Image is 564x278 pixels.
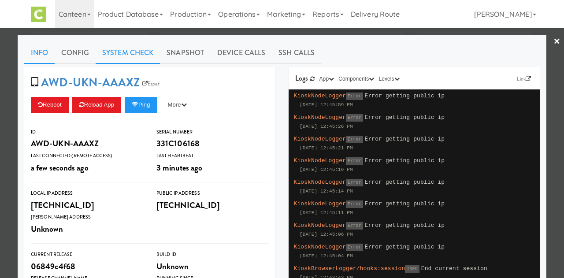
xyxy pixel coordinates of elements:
div: ID [31,128,143,137]
div: Last Heartbeat [156,152,269,160]
span: [DATE] 12:45:04 PM [300,253,353,259]
span: Error [346,179,363,186]
span: Error getting public ip [365,93,445,99]
span: KioskNodeLogger [294,200,346,207]
span: Error getting public ip [365,200,445,207]
span: Error [346,200,363,208]
span: Error [346,157,363,165]
span: a few seconds ago [31,162,89,174]
span: KioskNodeLogger [294,244,346,250]
span: [DATE] 12:45:59 PM [300,102,353,107]
span: [DATE] 12:45:19 PM [300,167,353,172]
a: Info [24,42,55,64]
button: App [317,74,337,83]
span: Error [346,114,363,122]
div: [TECHNICAL_ID] [31,198,143,213]
a: AWD-UKN-AAAXZ [41,74,140,91]
div: 331C106168 [156,136,269,151]
span: Error [346,244,363,251]
span: KioskNodeLogger [294,114,346,121]
span: [DATE] 12:45:26 PM [300,124,353,129]
span: [DATE] 12:45:11 PM [300,210,353,215]
span: Error getting public ip [365,179,445,185]
span: Error [346,93,363,100]
a: SSH Calls [272,42,321,64]
div: Unknown [31,222,143,237]
img: Micromart [31,7,46,22]
span: Error getting public ip [365,136,445,142]
a: Esper [140,79,162,88]
div: Current Release [31,250,143,259]
span: Logs [295,73,308,83]
span: [DATE] 12:45:06 PM [300,232,353,237]
span: Error getting public ip [365,157,445,164]
span: Error [346,136,363,143]
span: Error getting public ip [365,222,445,229]
span: Error [346,222,363,230]
span: [DATE] 12:45:21 PM [300,145,353,151]
span: KioskNodeLogger [294,222,346,229]
button: Reboot [31,97,69,113]
a: Config [55,42,96,64]
div: [TECHNICAL_ID] [156,198,269,213]
div: Public IP Address [156,189,269,198]
div: Build Id [156,250,269,259]
span: KioskNodeLogger [294,93,346,99]
button: Components [336,74,376,83]
div: [PERSON_NAME] Address [31,213,143,222]
div: Serial Number [156,128,269,137]
span: KioskNodeLogger [294,136,346,142]
button: Levels [376,74,401,83]
span: [DATE] 12:45:14 PM [300,189,353,194]
a: Device Calls [211,42,272,64]
button: More [161,97,194,113]
span: End current session [421,265,487,272]
a: × [553,28,560,56]
div: 06849c4f68 [31,259,143,274]
span: 3 minutes ago [156,162,202,174]
span: INFO [405,265,419,273]
a: Link [515,74,533,83]
button: Ping [125,97,157,113]
span: KioskNodeLogger [294,179,346,185]
span: Error getting public ip [365,244,445,250]
a: Snapshot [160,42,211,64]
button: Reload App [72,97,121,113]
div: Local IP Address [31,189,143,198]
div: AWD-UKN-AAAXZ [31,136,143,151]
span: KioskNodeLogger [294,157,346,164]
span: KioskBrowserLogger/hooks:session [294,265,405,272]
a: System Check [96,42,160,64]
span: Error getting public ip [365,114,445,121]
div: Last Connected (Remote Access) [31,152,143,160]
div: Unknown [156,259,269,274]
